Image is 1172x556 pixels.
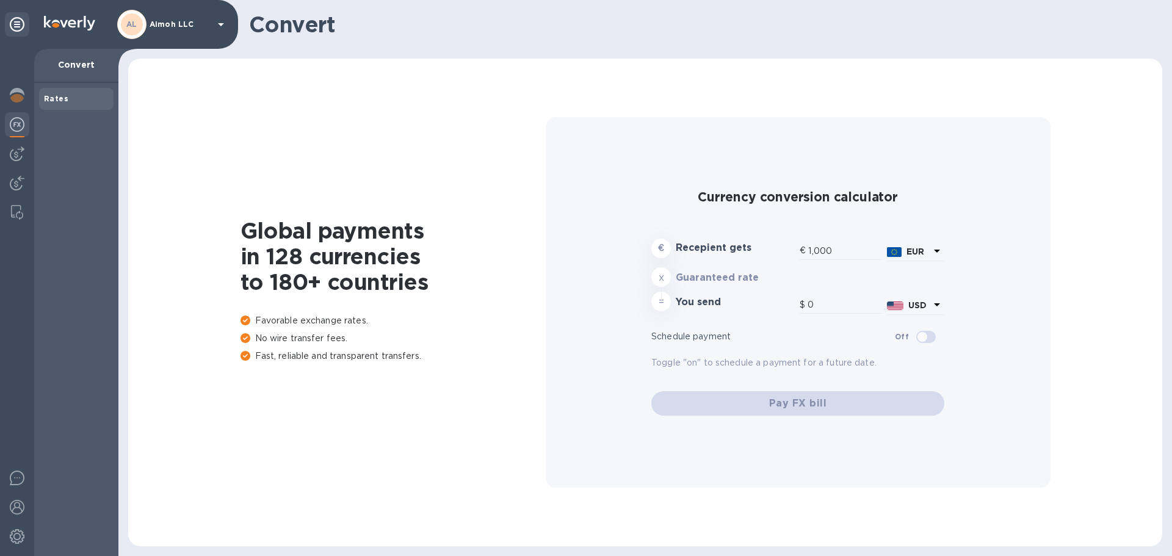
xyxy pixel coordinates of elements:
div: Unpin categories [5,12,29,37]
div: $ [800,296,808,314]
p: Aimoh LLC [150,20,211,29]
p: Schedule payment [651,330,895,343]
img: Logo [44,16,95,31]
div: x [651,267,671,287]
p: Toggle "on" to schedule a payment for a future date. [651,356,944,369]
b: USD [908,300,927,310]
h1: Global payments in 128 currencies to 180+ countries [241,218,546,295]
strong: € [658,243,664,253]
h3: Guaranteed rate [676,272,795,284]
div: = [651,292,671,311]
input: Amount [808,296,882,314]
input: Amount [808,242,882,260]
b: Off [895,332,909,341]
h3: Recepient gets [676,242,795,254]
b: AL [126,20,137,29]
h1: Convert [249,12,1152,37]
p: Fast, reliable and transparent transfers. [241,350,546,363]
p: Convert [44,59,109,71]
p: Favorable exchange rates. [241,314,546,327]
h3: You send [676,297,795,308]
h2: Currency conversion calculator [651,189,944,204]
b: Rates [44,94,68,103]
b: EUR [906,247,924,256]
div: € [800,242,808,260]
img: Foreign exchange [10,117,24,132]
p: No wire transfer fees. [241,332,546,345]
img: USD [887,301,903,310]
